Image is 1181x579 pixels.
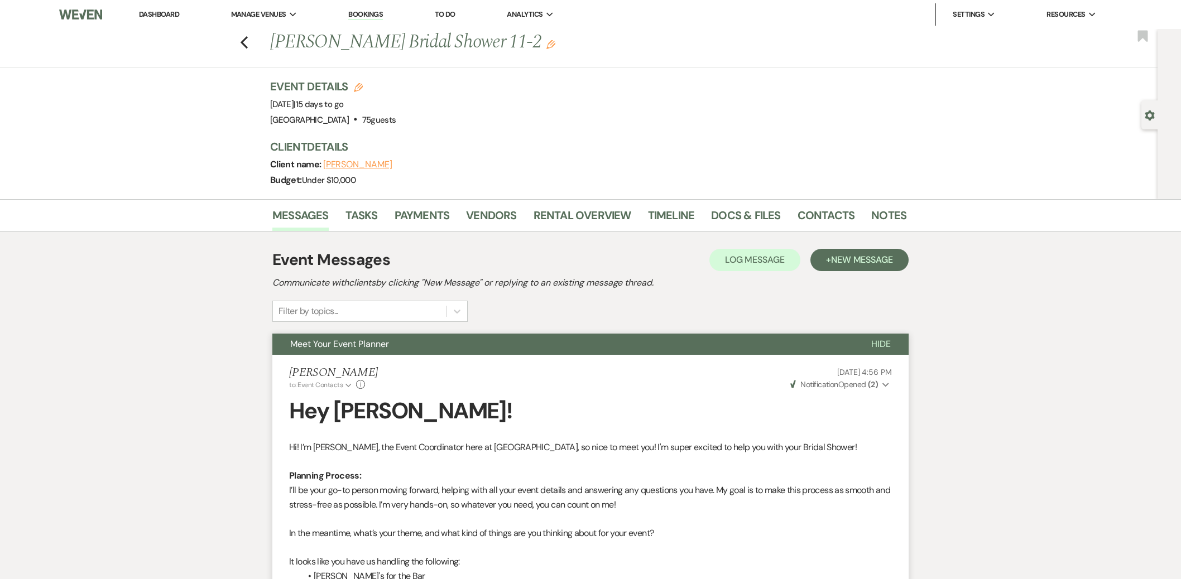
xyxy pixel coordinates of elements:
[953,9,985,20] span: Settings
[789,379,892,390] button: NotificationOpened (2)
[289,526,892,541] p: In the meantime, what’s your theme, and what kind of things are you thinking about for your event?
[279,305,338,318] div: Filter by topics...
[507,9,543,20] span: Analytics
[270,158,323,170] span: Client name:
[810,249,909,271] button: +New Message
[362,114,396,126] span: 75 guests
[290,338,389,350] span: Meet Your Event Planner
[59,3,102,26] img: Weven Logo
[289,396,512,425] strong: Hey [PERSON_NAME]!
[871,338,891,350] span: Hide
[534,206,631,231] a: Rental Overview
[289,380,353,390] button: to: Event Contacts
[289,556,460,567] span: It looks like you have us handling the following:
[289,380,343,389] span: to: Event Contacts
[270,139,895,155] h3: Client Details
[790,379,878,389] span: Opened
[831,254,893,266] span: New Message
[837,367,892,377] span: [DATE] 4:56 PM
[868,379,878,389] strong: ( 2 )
[289,440,892,455] p: Hi! I’m [PERSON_NAME], the Event Coordinator here at [GEOGRAPHIC_DATA], so nice to meet you! I'm ...
[709,249,800,271] button: Log Message
[289,470,361,481] strong: Planning Process:
[270,174,302,186] span: Budget:
[725,254,785,266] span: Log Message
[395,206,450,231] a: Payments
[289,366,378,380] h5: [PERSON_NAME]
[270,79,396,94] h3: Event Details
[272,276,909,289] h2: Communicate with clients by clicking "New Message" or replying to an existing message thread.
[231,9,286,20] span: Manage Venues
[435,9,455,19] a: To Do
[272,206,329,231] a: Messages
[798,206,855,231] a: Contacts
[272,248,390,272] h1: Event Messages
[294,99,343,110] span: |
[289,484,890,510] span: I’ll be your go-to person moving forward, helping with all your event details and answering any q...
[348,9,383,20] a: Bookings
[323,160,392,169] button: [PERSON_NAME]
[296,99,344,110] span: 15 days to go
[466,206,516,231] a: Vendors
[871,206,906,231] a: Notes
[139,9,179,19] a: Dashboard
[711,206,780,231] a: Docs & Files
[270,99,343,110] span: [DATE]
[853,334,909,355] button: Hide
[272,334,853,355] button: Meet Your Event Planner
[345,206,378,231] a: Tasks
[648,206,695,231] a: Timeline
[1046,9,1085,20] span: Resources
[302,175,356,186] span: Under $10,000
[1145,109,1155,120] button: Open lead details
[270,29,770,56] h1: [PERSON_NAME] Bridal Shower 11-2
[546,39,555,49] button: Edit
[800,379,838,389] span: Notification
[270,114,349,126] span: [GEOGRAPHIC_DATA]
